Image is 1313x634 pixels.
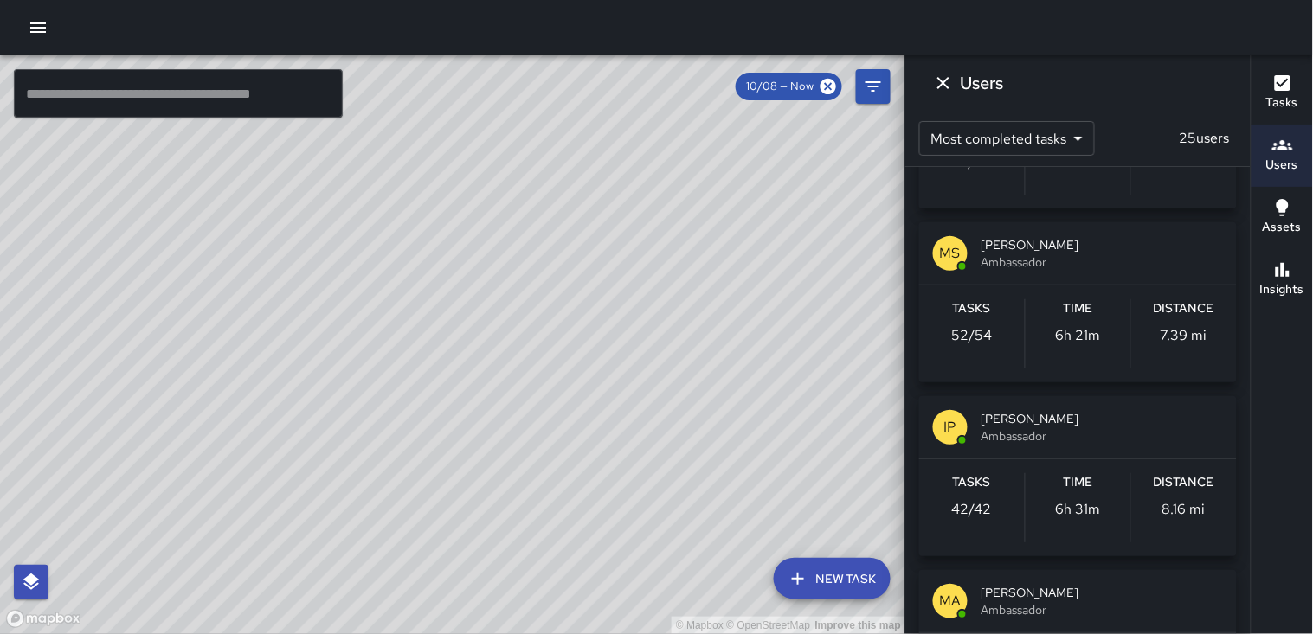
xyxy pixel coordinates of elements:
[774,558,891,599] button: New Task
[1173,128,1237,149] p: 25 users
[952,499,992,520] p: 42 / 42
[919,222,1237,382] button: MS[PERSON_NAME]AmbassadorTasks52/54Time6h 21mDistance7.39 mi
[856,69,891,104] button: Filters
[1162,499,1206,520] p: 8.16 mi
[1154,473,1214,492] h6: Distance
[982,253,1223,271] span: Ambassador
[982,584,1223,601] span: [PERSON_NAME]
[982,236,1223,253] span: [PERSON_NAME]
[1263,218,1302,237] h6: Assets
[919,396,1237,556] button: IP[PERSON_NAME]AmbassadorTasks42/42Time6h 31mDistance8.16 mi
[940,243,961,264] p: MS
[1064,473,1093,492] h6: Time
[1056,499,1101,520] p: 6h 31m
[1266,93,1298,112] h6: Tasks
[940,591,962,612] p: MA
[1252,62,1313,125] button: Tasks
[1266,156,1298,175] h6: Users
[1252,249,1313,311] button: Insights
[951,325,992,346] p: 52 / 54
[953,299,991,318] h6: Tasks
[926,66,961,100] button: Dismiss
[736,73,842,100] div: 10/08 — Now
[961,69,1004,97] h6: Users
[919,121,1095,156] div: Most completed tasks
[982,601,1223,618] span: Ambassador
[982,410,1223,427] span: [PERSON_NAME]
[1064,299,1093,318] h6: Time
[982,427,1223,445] span: Ambassador
[1056,325,1101,346] p: 6h 21m
[1154,299,1214,318] h6: Distance
[1161,325,1207,346] p: 7.39 mi
[953,473,991,492] h6: Tasks
[1252,187,1313,249] button: Assets
[944,417,956,438] p: IP
[1260,280,1304,299] h6: Insights
[1252,125,1313,187] button: Users
[736,78,824,95] span: 10/08 — Now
